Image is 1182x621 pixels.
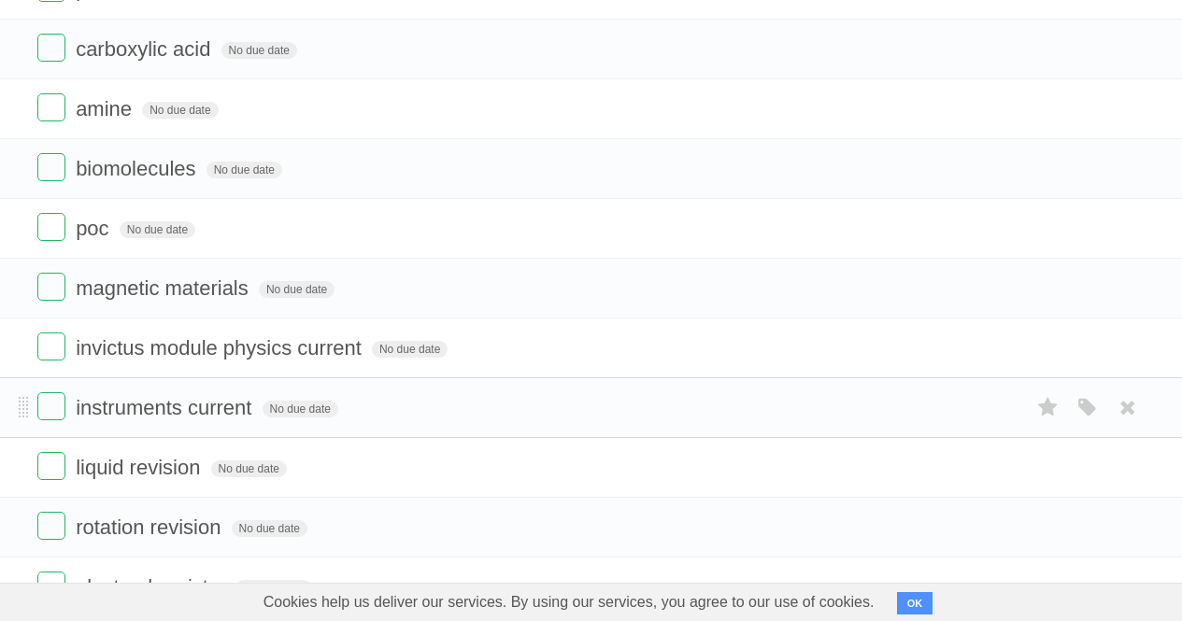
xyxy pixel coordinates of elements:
[76,575,230,599] span: electrochemistry
[235,580,311,597] span: No due date
[37,93,65,121] label: Done
[372,341,448,358] span: No due date
[37,392,65,420] label: Done
[76,217,113,240] span: poc
[259,281,335,298] span: No due date
[76,37,215,61] span: carboxylic acid
[76,157,200,180] span: biomolecules
[76,456,205,479] span: liquid revision
[142,102,218,119] span: No due date
[897,592,933,614] button: OK
[263,401,338,417] span: No due date
[76,336,366,360] span: invictus module physics current
[37,153,65,181] label: Done
[245,584,893,621] span: Cookies help us deliver our services. By using our services, you agree to our use of cookies.
[76,97,136,120] span: amine
[37,332,65,360] label: Done
[76,515,225,539] span: rotation revision
[37,34,65,62] label: Done
[232,520,307,537] span: No due date
[211,460,287,477] span: No due date
[120,221,195,238] span: No due date
[206,162,282,178] span: No due date
[37,572,65,600] label: Done
[37,452,65,480] label: Done
[37,512,65,540] label: Done
[37,273,65,301] label: Done
[37,213,65,241] label: Done
[221,42,297,59] span: No due date
[76,396,256,419] span: instruments current
[1031,392,1066,423] label: Star task
[76,276,253,300] span: magnetic materials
